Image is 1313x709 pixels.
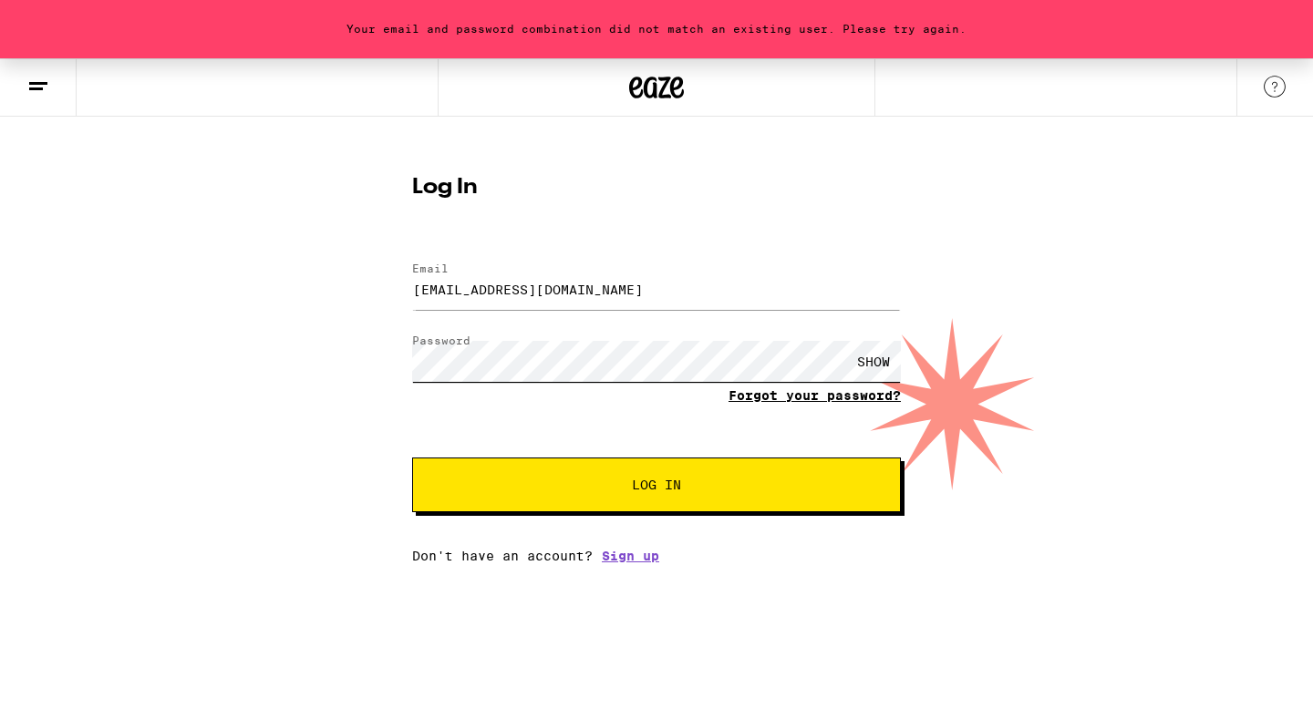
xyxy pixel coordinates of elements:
[602,549,659,563] a: Sign up
[412,262,449,274] label: Email
[412,457,901,512] button: Log In
[412,334,470,346] label: Password
[846,341,901,382] div: SHOW
[42,13,79,29] span: Help
[412,549,901,563] div: Don't have an account?
[412,269,901,310] input: Email
[729,388,901,403] a: Forgot your password?
[632,478,681,491] span: Log In
[412,177,901,199] h1: Log In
